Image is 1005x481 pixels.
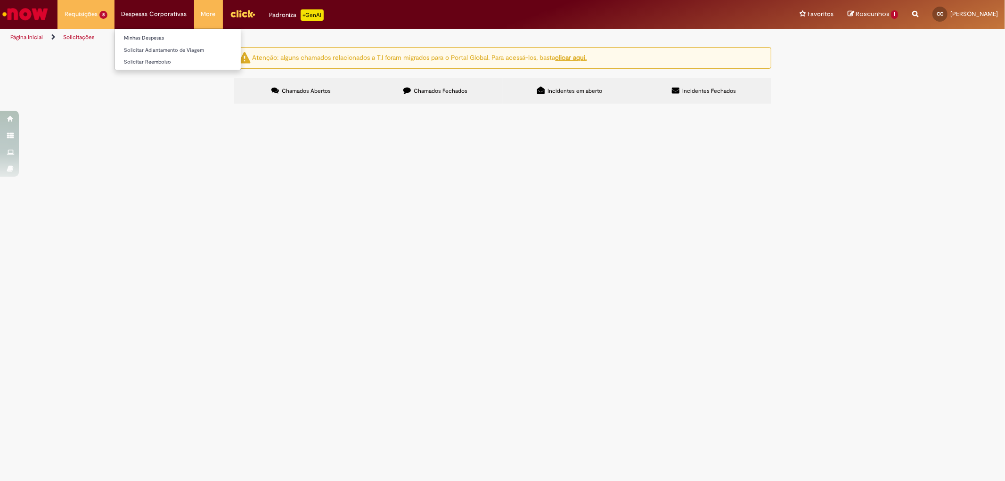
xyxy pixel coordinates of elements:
p: +GenAi [301,9,324,21]
span: Requisições [65,9,98,19]
ul: Trilhas de página [7,29,663,46]
span: Incidentes em aberto [547,87,602,95]
span: Despesas Corporativas [122,9,187,19]
a: Solicitar Adiantamento de Viagem [115,45,241,56]
a: clicar aqui. [556,53,587,62]
span: Chamados Abertos [282,87,331,95]
img: ServiceNow [1,5,49,24]
ng-bind-html: Atenção: alguns chamados relacionados a T.I foram migrados para o Portal Global. Para acessá-los,... [253,53,587,62]
span: More [201,9,216,19]
span: 8 [99,11,107,19]
a: Solicitações [63,33,95,41]
a: Rascunhos [848,10,898,19]
span: [PERSON_NAME] [950,10,998,18]
span: 1 [891,10,898,19]
ul: Despesas Corporativas [114,28,241,70]
span: Incidentes Fechados [682,87,736,95]
div: Padroniza [270,9,324,21]
a: Solicitar Reembolso [115,57,241,67]
span: Rascunhos [856,9,890,18]
span: Chamados Fechados [414,87,467,95]
a: Minhas Despesas [115,33,241,43]
img: click_logo_yellow_360x200.png [230,7,255,21]
span: CC [937,11,943,17]
a: Página inicial [10,33,43,41]
span: Favoritos [808,9,833,19]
